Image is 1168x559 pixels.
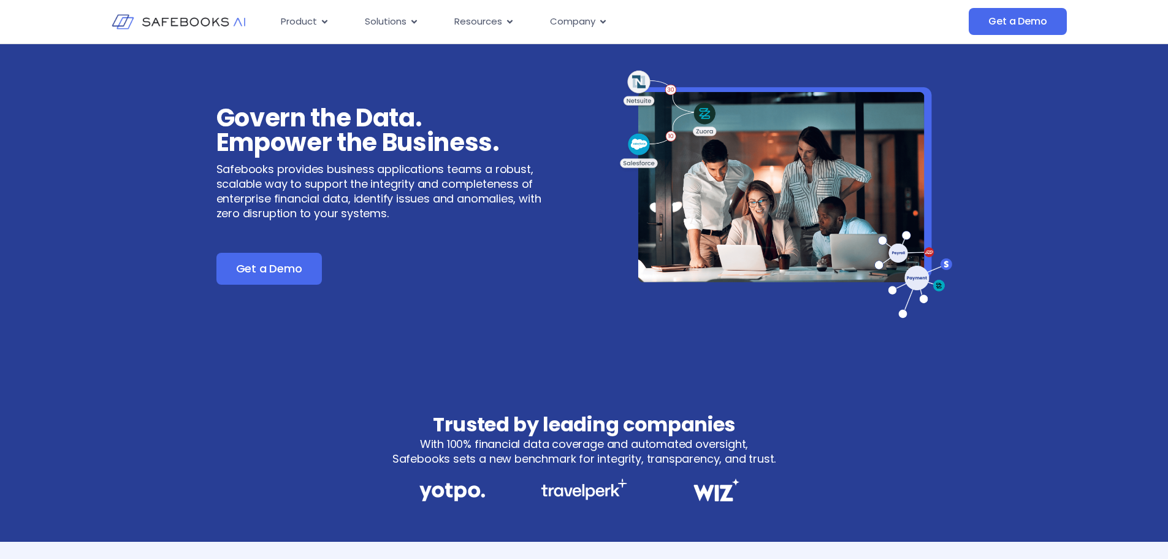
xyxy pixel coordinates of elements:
span: Resources [454,15,502,29]
span: Product [281,15,317,29]
img: Safebooks for Business Applications Teams 3 [541,479,627,500]
span: Get a Demo [988,15,1047,28]
span: Get a Demo [236,263,302,275]
span: Solutions [365,15,407,29]
img: Safebooks for Business Applications Teams 4 [687,479,745,501]
nav: Menu [271,10,846,34]
img: Safebooks for Business Applications Teams 2 [419,479,485,505]
div: Menu Toggle [271,10,846,34]
p: Safebooks provides business applications teams a robust, scalable way to support the integrity an... [216,162,554,221]
a: Get a Demo [969,8,1066,35]
h3: Govern the Data. Empower the Business. [216,106,554,155]
p: With 100% financial data coverage and automated oversight, Safebooks sets a new benchmark for int... [392,437,776,466]
span: Company [550,15,595,29]
img: Safebooks for Business Applications Teams 1 [615,69,952,319]
h3: Trusted by leading companies [392,412,776,437]
a: Get a Demo [216,253,322,285]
